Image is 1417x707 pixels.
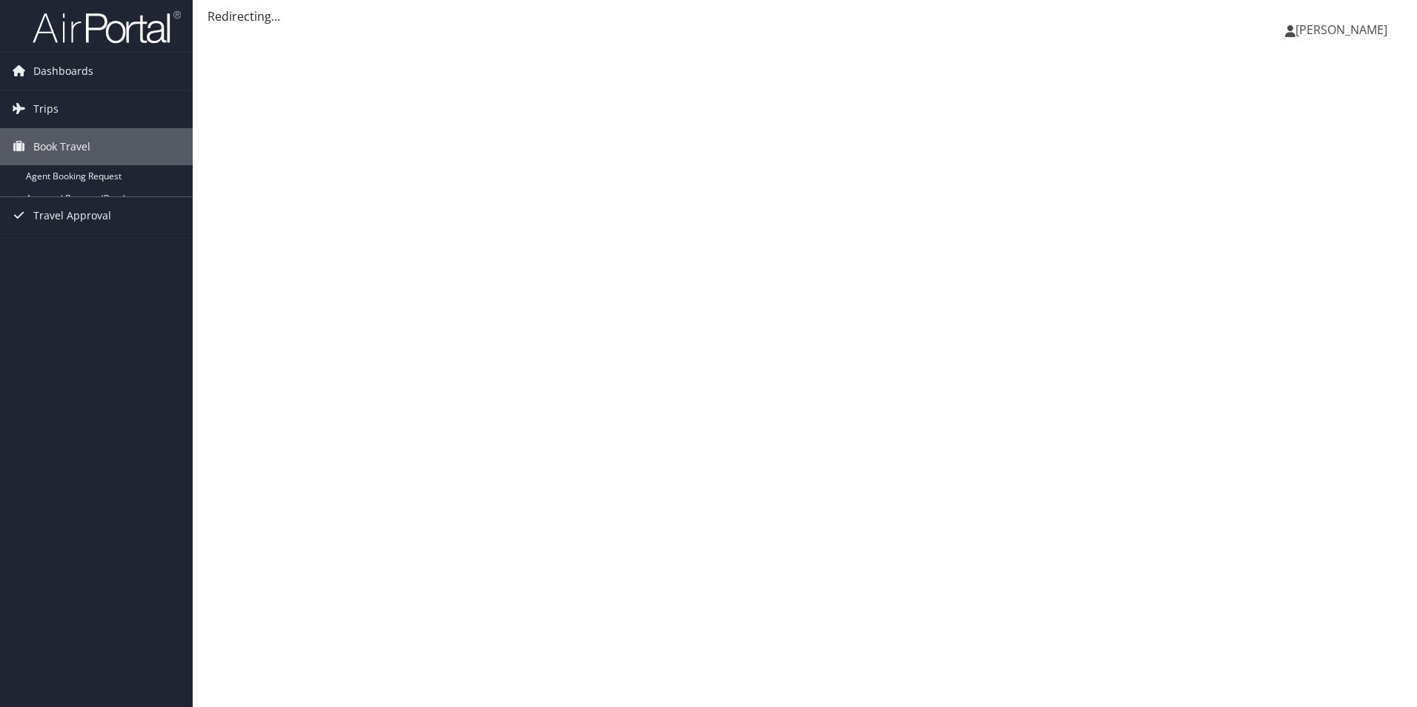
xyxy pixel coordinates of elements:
[33,53,93,90] span: Dashboards
[33,197,111,234] span: Travel Approval
[1295,21,1387,38] span: [PERSON_NAME]
[33,90,59,127] span: Trips
[33,10,181,44] img: airportal-logo.png
[208,7,1402,25] div: Redirecting...
[33,128,90,165] span: Book Travel
[1285,7,1402,52] a: [PERSON_NAME]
